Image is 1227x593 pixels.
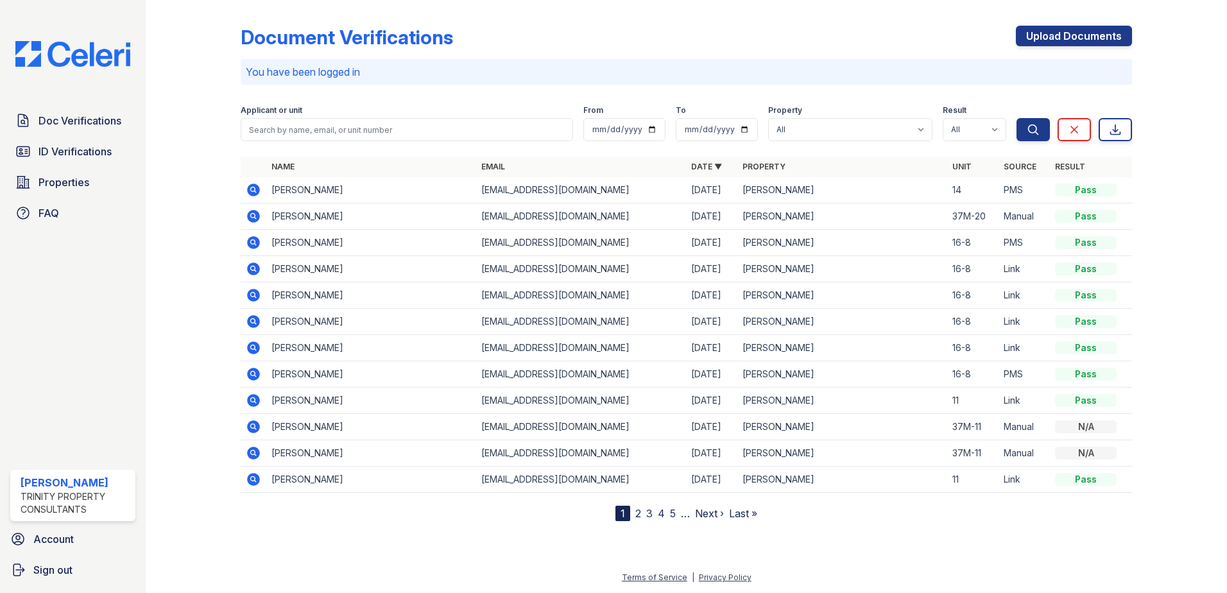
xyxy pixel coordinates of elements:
td: 11 [947,467,999,493]
span: Properties [39,175,89,190]
td: 16-8 [947,230,999,256]
a: Account [5,526,141,552]
td: Manual [999,414,1050,440]
div: N/A [1055,420,1117,433]
div: Document Verifications [241,26,453,49]
div: Pass [1055,236,1117,249]
span: ID Verifications [39,144,112,159]
a: 3 [646,507,653,520]
a: 4 [658,507,665,520]
td: [PERSON_NAME] [266,440,476,467]
td: [EMAIL_ADDRESS][DOMAIN_NAME] [476,335,686,361]
input: Search by name, email, or unit number [241,118,573,141]
td: PMS [999,230,1050,256]
td: [PERSON_NAME] [266,361,476,388]
a: ID Verifications [10,139,135,164]
td: [PERSON_NAME] [737,440,947,467]
a: 5 [670,507,676,520]
td: [PERSON_NAME] [266,388,476,414]
a: Property [742,162,785,171]
label: Applicant or unit [241,105,302,116]
td: [DATE] [686,203,737,230]
td: PMS [999,361,1050,388]
td: Link [999,282,1050,309]
td: [PERSON_NAME] [266,256,476,282]
td: [DATE] [686,282,737,309]
div: Pass [1055,473,1117,486]
div: | [692,572,694,582]
div: Pass [1055,289,1117,302]
td: 37M-20 [947,203,999,230]
a: Email [481,162,505,171]
label: From [583,105,603,116]
div: Trinity Property Consultants [21,490,130,516]
a: Unit [952,162,972,171]
td: 16-8 [947,309,999,335]
a: Terms of Service [622,572,687,582]
td: [DATE] [686,177,737,203]
td: [DATE] [686,256,737,282]
td: [EMAIL_ADDRESS][DOMAIN_NAME] [476,361,686,388]
span: Sign out [33,562,73,578]
label: To [676,105,686,116]
div: Pass [1055,262,1117,275]
p: You have been logged in [246,64,1127,80]
div: 1 [615,506,630,521]
td: [PERSON_NAME] [737,256,947,282]
a: Doc Verifications [10,108,135,133]
a: Next › [695,507,724,520]
td: [PERSON_NAME] [266,282,476,309]
td: [PERSON_NAME] [737,230,947,256]
td: [PERSON_NAME] [266,414,476,440]
td: [DATE] [686,440,737,467]
div: [PERSON_NAME] [21,475,130,490]
td: [EMAIL_ADDRESS][DOMAIN_NAME] [476,256,686,282]
td: [PERSON_NAME] [737,203,947,230]
a: Properties [10,169,135,195]
td: [EMAIL_ADDRESS][DOMAIN_NAME] [476,467,686,493]
td: [PERSON_NAME] [266,309,476,335]
label: Result [943,105,966,116]
td: [PERSON_NAME] [737,467,947,493]
a: Name [271,162,295,171]
td: [PERSON_NAME] [737,335,947,361]
td: [DATE] [686,361,737,388]
a: Privacy Policy [699,572,751,582]
td: [PERSON_NAME] [266,467,476,493]
img: CE_Logo_Blue-a8612792a0a2168367f1c8372b55b34899dd931a85d93a1a3d3e32e68fde9ad4.png [5,41,141,67]
label: Property [768,105,802,116]
td: 16-8 [947,361,999,388]
td: [EMAIL_ADDRESS][DOMAIN_NAME] [476,388,686,414]
td: [DATE] [686,414,737,440]
td: [PERSON_NAME] [737,388,947,414]
div: Pass [1055,210,1117,223]
div: Pass [1055,368,1117,381]
td: Link [999,309,1050,335]
td: [EMAIL_ADDRESS][DOMAIN_NAME] [476,177,686,203]
td: [DATE] [686,230,737,256]
div: Pass [1055,315,1117,328]
td: [DATE] [686,388,737,414]
td: 11 [947,388,999,414]
div: N/A [1055,447,1117,460]
td: 14 [947,177,999,203]
a: Source [1004,162,1036,171]
td: Link [999,256,1050,282]
td: [DATE] [686,467,737,493]
a: Result [1055,162,1085,171]
a: Last » [729,507,757,520]
a: Sign out [5,557,141,583]
td: [EMAIL_ADDRESS][DOMAIN_NAME] [476,414,686,440]
a: Upload Documents [1016,26,1132,46]
td: [PERSON_NAME] [737,177,947,203]
td: Link [999,467,1050,493]
td: [EMAIL_ADDRESS][DOMAIN_NAME] [476,440,686,467]
td: 16-8 [947,335,999,361]
td: 16-8 [947,282,999,309]
td: [EMAIL_ADDRESS][DOMAIN_NAME] [476,282,686,309]
a: 2 [635,507,641,520]
div: Pass [1055,394,1117,407]
span: Account [33,531,74,547]
td: Manual [999,440,1050,467]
